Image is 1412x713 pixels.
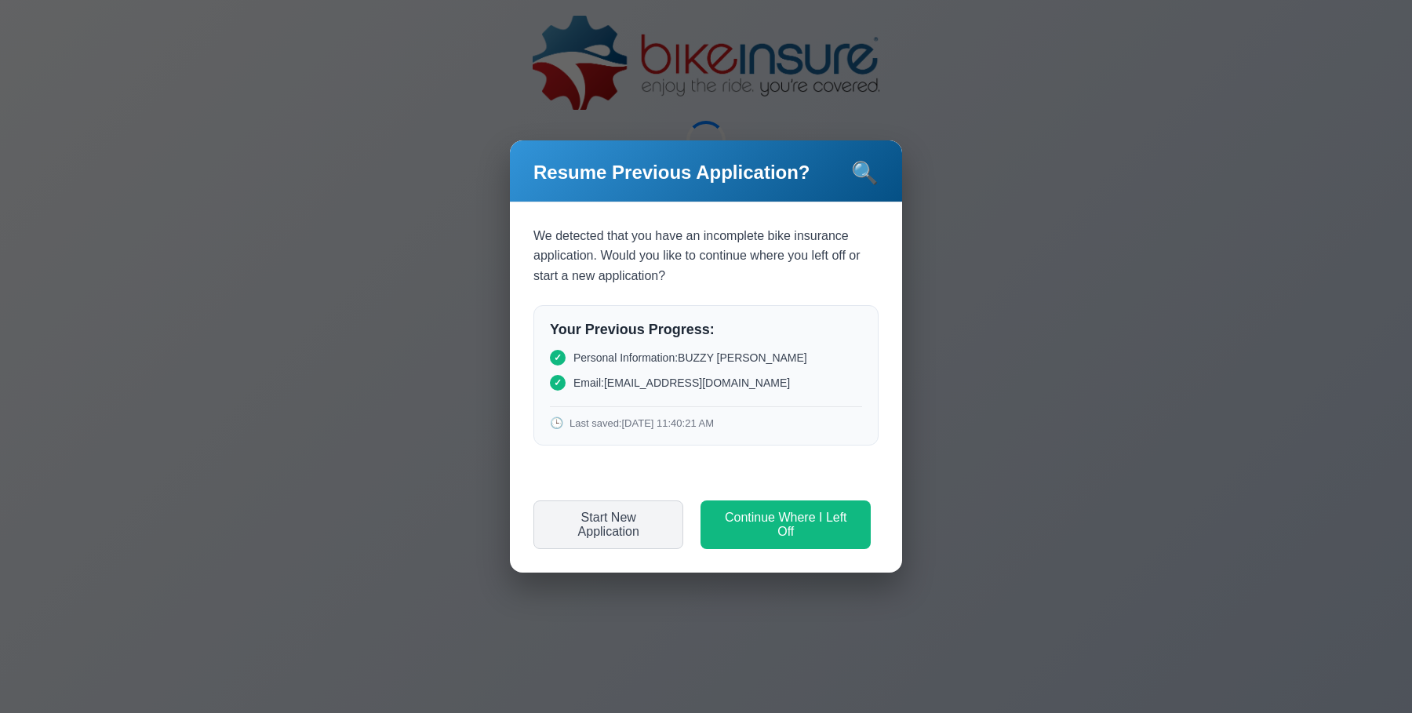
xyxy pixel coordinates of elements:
[550,322,862,338] h3: Your Previous Progress:
[550,350,566,366] span: ✓
[573,351,807,364] span: Personal Information: BUZZY [PERSON_NAME]
[533,226,879,286] p: We detected that you have an incomplete bike insurance application. Would you like to continue wh...
[851,160,879,186] div: 🔍
[701,500,871,549] button: Continue Where I Left Off
[533,162,810,184] h2: Resume Previous Application?
[573,377,790,389] span: Email: [EMAIL_ADDRESS][DOMAIN_NAME]
[533,500,683,549] button: Start New Application
[550,375,566,391] span: ✓
[550,417,563,429] span: 🕒
[550,406,862,429] div: Last saved: [DATE] 11:40:21 AM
